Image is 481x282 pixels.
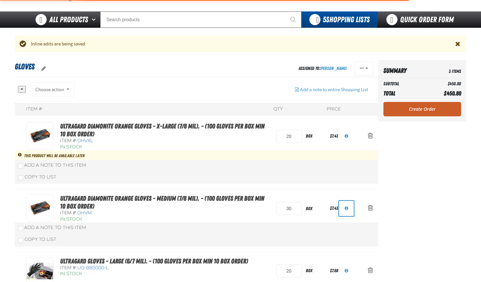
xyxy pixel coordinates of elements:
[327,106,341,112] div: Price
[18,226,23,231] input: Add a Note to This Item
[15,62,35,71] span: GLOVES
[60,216,270,223] div: In Stock
[383,88,428,99] th: Total
[339,129,353,143] button: View All Prices for DHVXL
[276,264,302,277] input: Product Quantity
[383,102,461,116] a: Create Order
[18,238,23,243] input: Copy To List
[60,144,270,150] div: In Stock
[363,201,378,216] button: Action Remove Ultragard Diamonite Orange Gloves - Medium (7/8 mil). - (100 gloves per box MIN 10 ...
[428,65,461,76] td: 3 Items
[290,82,373,97] button: Add a note to entire Shopping List
[276,130,302,143] input: Product Quantity
[383,65,428,76] th: Summary
[26,41,455,47] div: Inline edits are being saved
[339,201,353,216] button: View All Prices for DHVM
[323,15,326,24] strong: 5
[363,129,378,143] button: Action Remove Ultragard Diamonite Orange Gloves - X-Large (7/8 mil). - (100 gloves per box MIN 10...
[363,264,378,278] button: Action Remove Ultragard gloves - Large (6/7 mil). - (100 gloves per box MIN 10 box order) from GL...
[355,61,373,75] button: Actions of GLOVES
[49,14,88,25] span: All Products
[323,15,370,24] span: Shopping Lists
[60,122,265,138] a: Ultragard Diamonite Orange Gloves - X-Large (7/8 mil). - (100 gloves per box MIN 10 box order)
[302,201,329,216] div: box
[60,271,248,277] div: In Stock
[60,210,270,216] div: Item #:
[285,11,302,28] button: Start Searching
[60,265,248,271] div: Item #:
[339,264,353,278] button: View All Prices for UG-BB5000-L
[24,153,85,158] span: This product will be available later
[77,210,92,216] span: DHVM
[276,202,302,215] input: Product Quantity
[299,64,347,73] div: Assigned To:
[302,129,329,143] div: box
[273,106,283,112] div: QTY
[18,163,23,169] input: Add a Note to This Item
[24,225,86,230] span: Add a Note to This Item
[444,90,461,97] span: $450.80
[77,138,93,143] span: DHVXL
[100,11,302,28] input: Search
[18,174,56,180] label: Copy To List
[302,11,378,28] button: You have 5 Shopping Lists. Open to view details
[36,61,51,76] button: oro.shoppinglist.label.edit.tooltip
[428,79,461,88] td: $450.80
[383,79,428,88] th: Subtotal
[302,263,329,278] div: box
[60,257,248,265] a: Ultragard gloves - Large (6/7 mil). - (100 gloves per box MIN 10 box order)
[18,237,56,242] label: Copy To List
[89,11,100,28] button: Open All Products pages
[60,138,270,144] div: Item #:
[77,265,108,271] span: UG-BB5000-L
[378,11,466,28] a: Quick Order Form
[320,66,347,71] a: [PERSON_NAME]
[60,194,264,210] a: Ultragard Diamonite Orange Gloves - Medium (7/8 mil). - (100 gloves per box MIN 10 box order)
[24,162,86,168] span: Add a Note to This Item
[454,39,463,49] button: Close the Notification
[330,206,338,211] span: $7.43
[18,175,23,180] input: Copy To List
[330,268,338,273] span: $7.68
[26,106,43,112] div: Item #:
[330,133,338,139] span: $7.43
